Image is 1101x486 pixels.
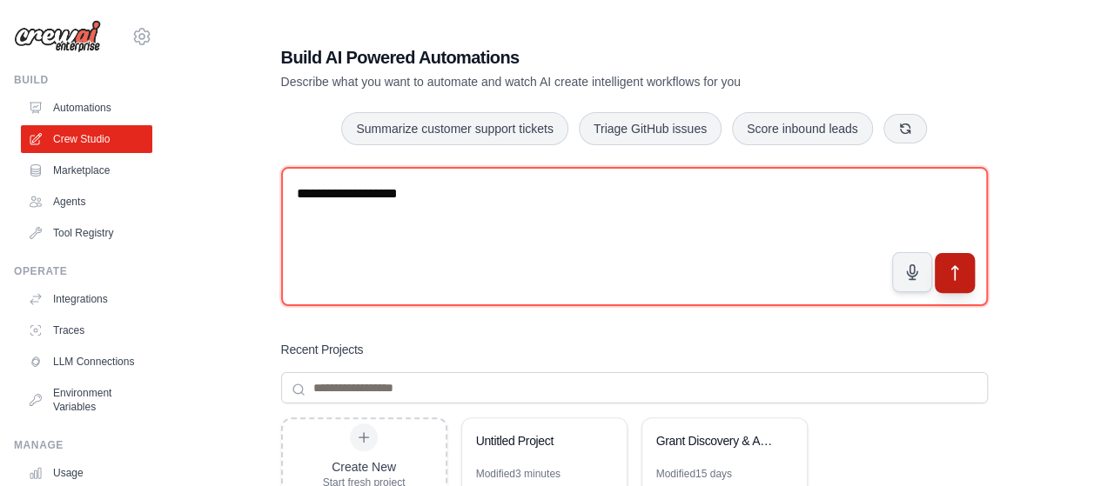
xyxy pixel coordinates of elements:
[21,316,152,344] a: Traces
[892,252,932,292] button: Click to speak your automation idea
[14,264,152,278] div: Operate
[1014,403,1101,486] div: 聊天小工具
[476,432,595,449] div: Untitled Project
[21,156,152,184] a: Marketplace
[281,73,866,90] p: Describe what you want to automate and watch AI create intelligent workflows for you
[21,379,152,421] a: Environment Variables
[14,73,152,87] div: Build
[14,438,152,452] div: Manage
[476,467,561,481] div: Modified 3 minutes
[21,188,152,216] a: Agents
[656,467,732,481] div: Modified 15 days
[21,285,152,313] a: Integrations
[341,112,567,145] button: Summarize customer support tickets
[281,45,866,70] h1: Build AI Powered Automations
[21,125,152,153] a: Crew Studio
[21,219,152,247] a: Tool Registry
[281,341,364,358] h3: Recent Projects
[21,348,152,376] a: LLM Connections
[1014,403,1101,486] iframe: Chat Widget
[14,20,101,53] img: Logo
[732,112,873,145] button: Score inbound leads
[21,94,152,122] a: Automations
[579,112,722,145] button: Triage GitHub issues
[323,458,406,476] div: Create New
[656,432,775,449] div: Grant Discovery & Analysis Automation
[883,114,927,143] button: Get new suggestions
